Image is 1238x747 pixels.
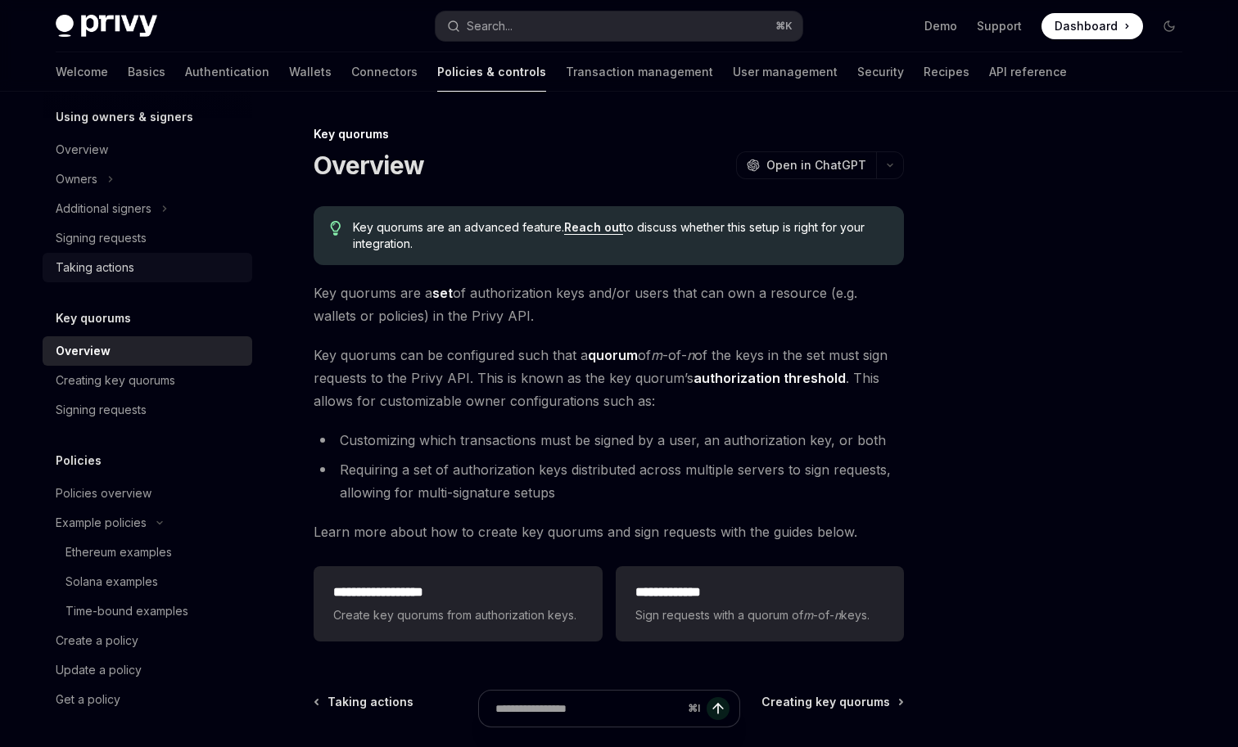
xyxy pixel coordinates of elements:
[775,20,793,33] span: ⌘ K
[314,458,904,504] li: Requiring a set of authorization keys distributed across multiple servers to sign requests, allow...
[43,366,252,395] a: Creating key quorums
[467,16,513,36] div: Search...
[314,344,904,412] span: Key quorums can be configured such that a of -of- of the keys in the set must sign requests to th...
[333,605,582,625] span: Create key quorums from authorization keys.
[834,608,841,622] em: n
[43,685,252,714] a: Get a policy
[588,347,638,363] strong: quorum
[56,513,147,533] div: Example policies
[56,690,120,709] div: Get a policy
[185,52,269,92] a: Authentication
[56,308,131,328] h5: Key quorums
[56,371,175,390] div: Creating key quorums
[56,169,97,189] div: Owners
[651,347,662,363] em: m
[43,596,252,626] a: Time-bound examples
[989,52,1067,92] a: API reference
[733,52,838,92] a: User management
[1041,13,1143,39] a: Dashboard
[56,451,102,470] h5: Policies
[314,126,904,142] div: Key quorums
[56,484,151,503] div: Policies overview
[566,52,713,92] a: Transaction management
[977,18,1022,34] a: Support
[495,691,681,727] input: Ask a question...
[66,601,188,621] div: Time-bound examples
[314,429,904,452] li: Customizing which transactions must be signed by a user, an authorization key, or both
[43,194,252,223] button: Toggle Additional signers section
[43,567,252,596] a: Solana examples
[437,52,546,92] a: Policies & controls
[56,228,147,248] div: Signing requests
[803,608,813,622] em: m
[43,655,252,685] a: Update a policy
[564,220,623,235] a: Reach out
[66,572,158,592] div: Solana examples
[687,347,694,363] em: n
[351,52,418,92] a: Connectors
[1055,18,1118,34] span: Dashboard
[43,336,252,366] a: Overview
[432,285,453,301] strong: set
[56,631,138,650] div: Create a policy
[43,538,252,567] a: Ethereum examples
[314,281,904,327] span: Key quorums are a of authorization keys and/or users that can own a resource (e.g. wallets or pol...
[924,18,957,34] a: Demo
[43,253,252,282] a: Taking actions
[766,157,866,173] span: Open in ChatGPT
[56,341,111,361] div: Overview
[330,221,341,236] svg: Tip
[43,479,252,508] a: Policies overview
[1156,13,1182,39] button: Toggle dark mode
[128,52,165,92] a: Basics
[56,400,147,420] div: Signing requests
[43,135,252,164] a: Overview
[56,258,134,277] div: Taking actions
[56,52,108,92] a: Welcome
[43,223,252,253] a: Signing requests
[56,660,142,680] div: Update a policy
[857,52,904,92] a: Security
[314,520,904,543] span: Learn more about how to create key quorums and sign requests with the guides below.
[43,164,252,194] button: Toggle Owners section
[43,626,252,655] a: Create a policy
[736,151,876,179] button: Open in ChatGPT
[56,15,157,38] img: dark logo
[43,395,252,425] a: Signing requests
[694,370,846,386] strong: authorization threshold
[436,11,802,41] button: Open search
[707,697,730,720] button: Send message
[635,605,884,625] span: Sign requests with a quorum of -of- keys.
[314,151,424,180] h1: Overview
[289,52,332,92] a: Wallets
[353,219,888,252] span: Key quorums are an advanced feature. to discuss whether this setup is right for your integration.
[56,199,151,218] div: Additional signers
[924,52,969,92] a: Recipes
[66,542,172,562] div: Ethereum examples
[43,508,252,538] button: Toggle Example policies section
[56,140,108,160] div: Overview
